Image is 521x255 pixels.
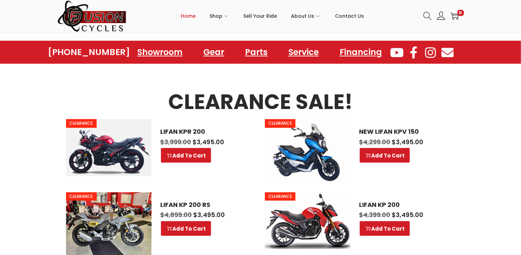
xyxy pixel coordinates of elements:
[243,7,277,25] span: Sell Your Ride
[450,12,459,20] a: 0
[193,210,225,219] span: 3,495.00
[392,138,396,146] span: $
[359,201,446,209] a: LIFAN KP 200
[265,192,295,201] span: CLEARANCE
[130,44,389,60] nav: Menu
[210,7,222,25] span: Shop
[160,210,192,219] span: 4,899.00
[291,0,321,32] a: About Us
[265,192,350,249] a: CLEARANCE
[161,148,211,163] a: Select options for “LIFAN KPR 200”
[359,128,446,136] a: NEW LIFAN KPV 150
[360,221,410,236] a: Select options for “LIFAN KP 200”
[265,119,295,127] span: CLEARANCE
[360,148,410,163] a: Select options for “NEW LIFAN KPV 150”
[160,128,247,136] a: LIFAN KPR 200
[161,221,211,236] a: Select options for “LIFAN KP 200 RS”
[333,44,389,60] a: Financing
[243,0,277,32] a: Sell Your Ride
[291,7,314,25] span: About Us
[130,44,189,60] a: Showroom
[359,210,390,219] span: 4,399.00
[66,192,97,201] span: CLEARANCE
[392,210,423,219] span: 3,495.00
[392,138,423,146] span: 3,495.00
[66,119,152,176] img: LIFAN KPR 200
[193,138,197,146] span: $
[196,44,231,60] a: Gear
[265,119,350,184] a: CLEARANCE
[282,44,326,60] a: Service
[359,138,363,146] span: $
[265,119,350,184] img: NEW LIFAN KPV 150
[193,210,197,219] span: $
[160,138,164,146] span: $
[160,201,247,209] a: LIFAN KP 200 RS
[181,0,196,32] a: Home
[335,7,364,25] span: Contact Us
[127,0,418,32] nav: Primary navigation
[359,138,390,146] span: 4,299.00
[238,44,275,60] a: Parts
[160,210,164,219] span: $
[193,138,224,146] span: 3,495.00
[66,92,455,112] h3: CLEARANCE SALE!
[160,138,191,146] span: 3,999.00
[335,0,364,32] a: Contact Us
[359,210,363,219] span: $
[66,119,152,176] a: CLEARANCE
[210,0,229,32] a: Shop
[181,7,196,25] span: Home
[265,192,350,249] img: LIFAN KP 200
[392,210,396,219] span: $
[66,119,97,127] span: CLEARANCE
[48,47,130,57] a: [PHONE_NUMBER]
